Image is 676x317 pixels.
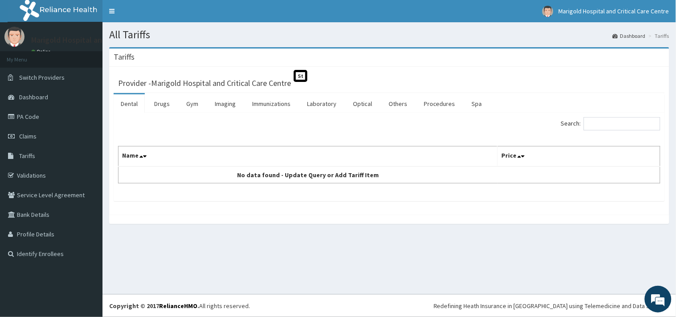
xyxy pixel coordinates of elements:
span: Claims [19,132,37,140]
th: Price [498,146,660,167]
a: Gym [179,94,205,113]
a: RelianceHMO [159,302,197,310]
td: No data found - Update Query or Add Tariff Item [119,167,498,183]
img: User Image [542,6,553,17]
img: User Image [4,27,25,47]
label: Search: [561,117,660,130]
a: Imaging [208,94,243,113]
a: Laboratory [300,94,344,113]
a: Others [381,94,414,113]
div: Redefining Heath Insurance in [GEOGRAPHIC_DATA] using Telemedicine and Data Science! [434,301,669,310]
span: Tariffs [19,152,35,160]
a: Spa [465,94,489,113]
a: Immunizations [245,94,298,113]
li: Tariffs [647,32,669,40]
p: Marigold Hospital and Critical Care Centre [31,36,176,44]
a: Dental [114,94,145,113]
input: Search: [584,117,660,130]
footer: All rights reserved. [102,294,676,317]
a: Dashboard [613,32,646,40]
th: Name [119,146,498,167]
a: Procedures [417,94,463,113]
span: Marigold Hospital and Critical Care Centre [559,7,669,15]
span: Dashboard [19,93,48,101]
a: Drugs [147,94,177,113]
h3: Tariffs [114,53,135,61]
h3: Provider - Marigold Hospital and Critical Care Centre [118,79,291,87]
strong: Copyright © 2017 . [109,302,199,310]
span: St [294,70,307,82]
h1: All Tariffs [109,29,669,41]
span: Switch Providers [19,73,65,81]
a: Optical [346,94,379,113]
a: Online [31,49,53,55]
